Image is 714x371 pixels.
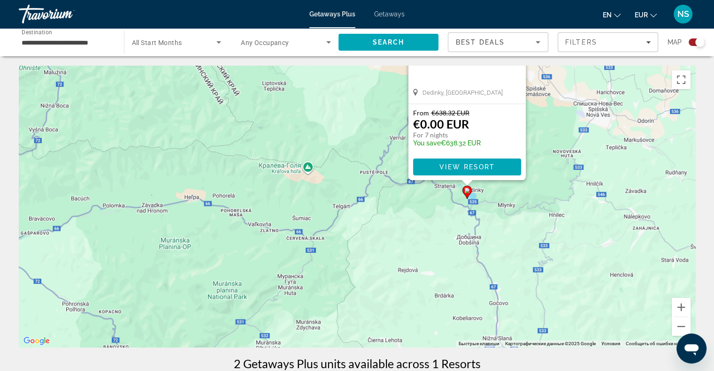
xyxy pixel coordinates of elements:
p: For 7 nights [413,131,481,139]
button: Уменьшить [672,317,691,336]
input: Select destination [22,37,112,48]
button: User Menu [671,4,695,24]
a: Сообщить об ошибке на карте [626,341,692,346]
mat-select: Sort by [456,37,540,48]
span: NS [677,9,689,19]
button: Быстрые клавиши [459,341,499,347]
span: From [413,109,429,117]
a: Travorium [19,2,113,26]
span: Картографические данные ©2025 Google [505,341,596,346]
a: Условия (ссылка откроется в новой вкладке) [601,341,620,346]
span: Destination [22,29,52,35]
p: €638.32 EUR [413,139,481,147]
button: View Resort [413,159,521,175]
span: EUR [635,11,648,19]
button: Включить полноэкранный режим [672,70,691,89]
button: Search [338,34,439,51]
button: Change currency [635,8,657,22]
span: You save [413,139,441,147]
iframe: Кнопка запуска окна обмена сообщениями [676,333,706,363]
button: Change language [603,8,621,22]
a: Открыть эту область в Google Картах (в новом окне) [21,335,52,347]
a: Getaways [374,10,405,18]
p: €0.00 EUR [413,117,469,131]
button: Увеличить [672,298,691,317]
h1: 2 Getaways Plus units available across 1 Resorts [234,356,481,371]
span: Best Deals [456,38,505,46]
span: €638.32 EUR [431,109,469,117]
span: Dedinky, [GEOGRAPHIC_DATA] [422,89,503,96]
span: Search [372,38,404,46]
span: Filters [565,38,597,46]
button: Filters [558,32,658,52]
span: en [603,11,612,19]
span: View Resort [439,163,494,171]
span: All Start Months [132,39,182,46]
a: Getaways Plus [309,10,355,18]
img: Google [21,335,52,347]
span: Map [668,36,682,49]
span: Any Occupancy [241,39,289,46]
